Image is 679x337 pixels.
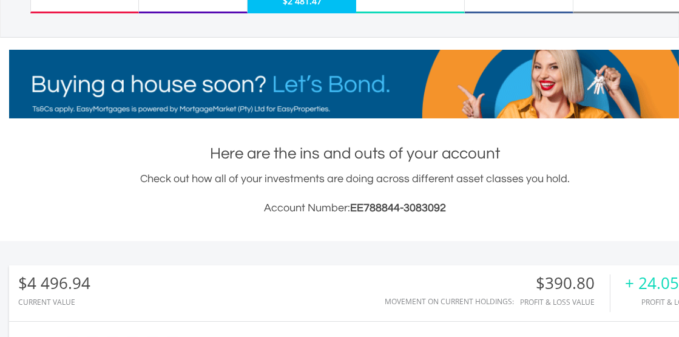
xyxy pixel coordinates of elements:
div: Profit & Loss Value [520,298,610,306]
div: $390.80 [520,274,610,292]
div: CURRENT VALUE [18,298,90,306]
span: EE788844-3083092 [350,202,446,214]
div: $4 496.94 [18,274,90,292]
div: Movement on Current Holdings: [385,298,514,305]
